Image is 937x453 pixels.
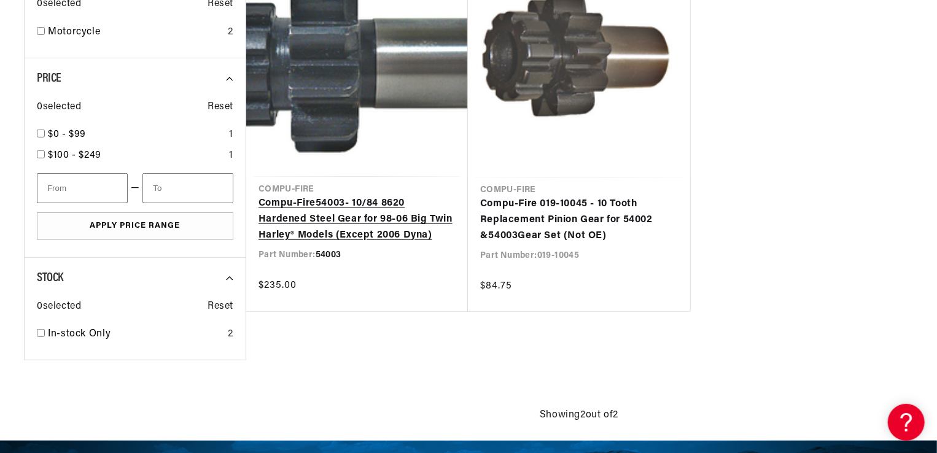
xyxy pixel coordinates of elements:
span: 0 selected [37,99,81,115]
a: In-stock Only [48,327,223,343]
button: Apply Price Range [37,212,233,240]
span: $0 - $99 [48,130,86,139]
a: Compu-Fire 019-10045 - 10 Tooth Replacement Pinion Gear for 54002 &54003Gear Set (Not OE) [480,196,678,244]
input: To [142,173,233,203]
div: 1 [229,148,233,164]
input: From [37,173,128,203]
span: 0 selected [37,299,81,315]
a: Compu-Fire54003- 10/84 8620 Hardened Steel Gear for 98-06 Big Twin Harley® Models (Except 2006 Dyna) [259,196,456,243]
span: $100 - $249 [48,150,101,160]
span: Reset [208,299,233,315]
div: 2 [228,327,233,343]
span: Stock [37,272,63,284]
span: — [131,180,140,196]
div: 1 [229,127,233,143]
span: Price [37,72,61,85]
span: Reset [208,99,233,115]
a: Motorcycle [48,25,223,41]
div: 2 [228,25,233,41]
span: Showing 2 out of 2 [540,408,618,424]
